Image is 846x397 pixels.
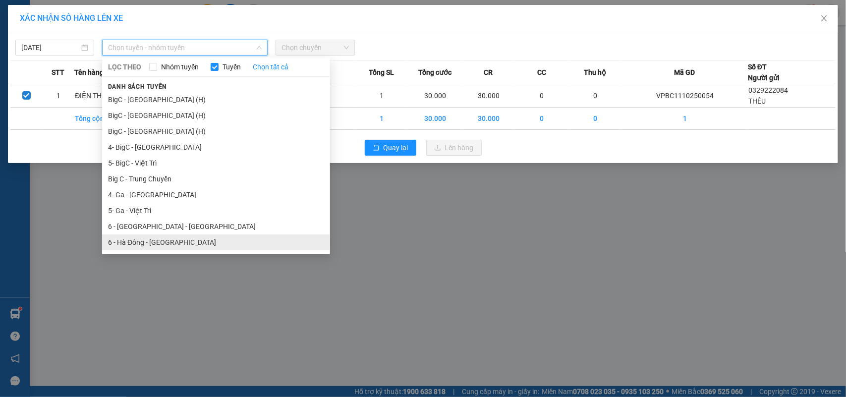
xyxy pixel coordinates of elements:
[102,171,330,187] li: Big C - Trung Chuyển
[102,92,330,108] li: BigC - [GEOGRAPHIC_DATA] (H)
[810,5,838,33] button: Close
[426,140,482,156] button: uploadLên hàng
[253,61,288,72] a: Chọn tất cả
[102,203,330,219] li: 5- Ga - Việt Trì
[93,24,414,37] li: Số 10 ngõ 15 Ngọc Hồi, Q.[PERSON_NAME], [GEOGRAPHIC_DATA]
[355,108,409,130] td: 1
[748,61,780,83] div: Số ĐT Người gửi
[462,84,515,108] td: 30.000
[408,108,462,130] td: 30.000
[52,67,64,78] span: STT
[102,139,330,155] li: 4- BigC - [GEOGRAPHIC_DATA]
[622,108,748,130] td: 1
[12,72,95,88] b: GỬI : VP BigC
[93,37,414,49] li: Hotline: 19001155
[584,67,606,78] span: Thu hộ
[102,219,330,234] li: 6 - [GEOGRAPHIC_DATA] - [GEOGRAPHIC_DATA]
[74,84,128,108] td: ĐIỆN THOẠI
[256,45,262,51] span: down
[282,40,348,55] span: Chọn chuyến
[102,234,330,250] li: 6 - Hà Đông - [GEOGRAPHIC_DATA]
[43,84,75,108] td: 1
[384,142,408,153] span: Quay lại
[102,82,173,91] span: Danh sách tuyến
[568,84,622,108] td: 0
[102,108,330,123] li: BigC - [GEOGRAPHIC_DATA] (H)
[108,40,262,55] span: Chọn tuyến - nhóm tuyến
[820,14,828,22] span: close
[20,13,123,23] span: XÁC NHẬN SỐ HÀNG LÊN XE
[408,84,462,108] td: 30.000
[418,67,451,78] span: Tổng cước
[515,84,569,108] td: 0
[365,140,416,156] button: rollbackQuay lại
[102,123,330,139] li: BigC - [GEOGRAPHIC_DATA] (H)
[74,108,128,130] td: Tổng cộng
[537,67,546,78] span: CC
[21,42,79,53] input: 11/10/2025
[102,155,330,171] li: 5- BigC - Việt Trì
[219,61,245,72] span: Tuyến
[369,67,395,78] span: Tổng SL
[748,97,766,105] span: THÊU
[102,187,330,203] li: 4- Ga - [GEOGRAPHIC_DATA]
[675,67,695,78] span: Mã GD
[108,61,141,72] span: LỌC THEO
[12,12,62,62] img: logo.jpg
[748,86,788,94] span: 0329222084
[462,108,515,130] td: 30.000
[373,144,380,152] span: rollback
[484,67,493,78] span: CR
[355,84,409,108] td: 1
[515,108,569,130] td: 0
[568,108,622,130] td: 0
[74,67,104,78] span: Tên hàng
[157,61,203,72] span: Nhóm tuyến
[622,84,748,108] td: VPBC1110250054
